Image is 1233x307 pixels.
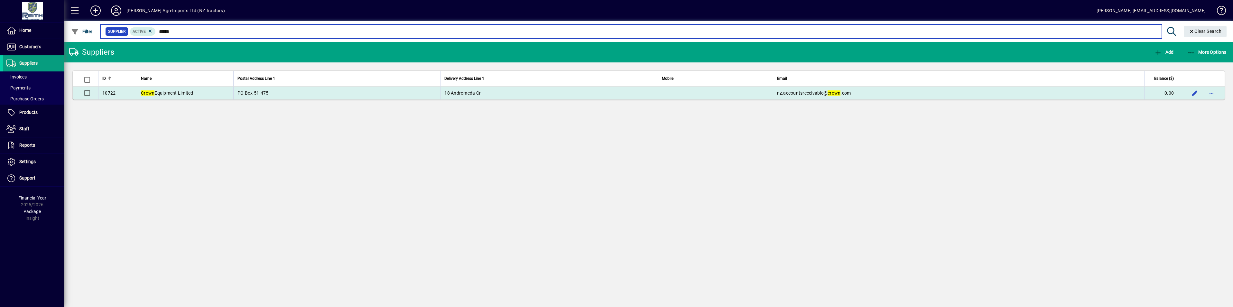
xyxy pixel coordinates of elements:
span: Filter [71,29,93,34]
span: Name [141,75,152,82]
span: Customers [19,44,41,49]
span: Payments [6,85,31,90]
span: Delivery Address Line 1 [444,75,484,82]
div: [PERSON_NAME] [EMAIL_ADDRESS][DOMAIN_NAME] [1097,5,1206,16]
span: 18 Andromeda Cr [444,90,481,96]
button: Profile [106,5,126,16]
a: Invoices [3,71,64,82]
span: Products [19,110,38,115]
mat-chip: Activation Status: Active [130,27,156,36]
div: Email [777,75,1140,82]
span: 10722 [102,90,116,96]
a: Products [3,105,64,121]
span: Email [777,75,787,82]
span: Clear Search [1189,29,1222,34]
button: More Options [1186,46,1228,58]
span: Package [23,209,41,214]
a: Settings [3,154,64,170]
button: Add [85,5,106,16]
span: Staff [19,126,29,131]
a: Staff [3,121,64,137]
div: Suppliers [69,47,114,57]
span: Supplier [108,28,125,35]
span: Purchase Orders [6,96,44,101]
span: Add [1154,50,1173,55]
div: [PERSON_NAME] Agri-Imports Ltd (NZ Tractors) [126,5,225,16]
button: Edit [1190,88,1200,98]
div: Name [141,75,229,82]
span: Support [19,175,35,181]
span: Reports [19,143,35,148]
span: Active [133,29,146,34]
div: Balance ($) [1148,75,1180,82]
td: 0.00 [1144,87,1183,99]
span: Home [19,28,31,33]
span: Balance ($) [1154,75,1174,82]
div: ID [102,75,117,82]
span: PO Box 51-475 [237,90,268,96]
span: Suppliers [19,60,38,66]
a: Customers [3,39,64,55]
a: Support [3,170,64,186]
button: Filter [70,26,94,37]
span: More Options [1187,50,1227,55]
span: Postal Address Line 1 [237,75,275,82]
span: Settings [19,159,36,164]
span: nz.accountsreceivable@ .com [777,90,851,96]
a: Reports [3,137,64,153]
button: Clear [1184,26,1227,37]
div: Mobile [662,75,769,82]
a: Home [3,23,64,39]
span: Equipment Limited [141,90,193,96]
span: Mobile [662,75,673,82]
a: Purchase Orders [3,93,64,104]
span: Invoices [6,74,27,79]
a: Payments [3,82,64,93]
a: Knowledge Base [1212,1,1225,22]
span: Financial Year [18,195,46,200]
em: Crown [141,90,154,96]
button: Add [1153,46,1175,58]
em: crown [828,90,840,96]
button: More options [1206,88,1217,98]
span: ID [102,75,106,82]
